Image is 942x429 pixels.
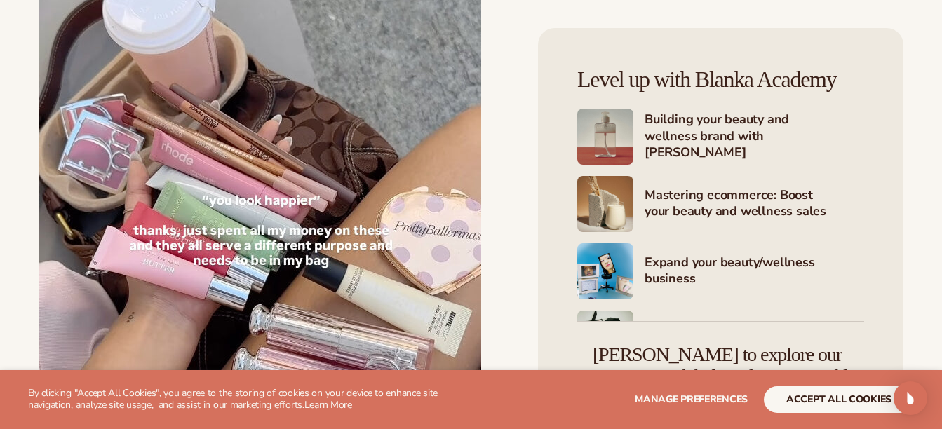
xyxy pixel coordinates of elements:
[645,254,864,289] h4: Expand your beauty/wellness business
[28,388,463,411] p: By clicking "Accept All Cookies", you agree to the storing of cookies on your device to enhance s...
[577,311,864,367] a: Shopify Image 6 Marketing your beauty and wellness brand 101
[645,187,864,222] h4: Mastering ecommerce: Boost your beauty and wellness sales
[577,311,633,367] img: Shopify Image 6
[577,344,857,409] h4: [PERSON_NAME] to explore our 450+ private label products. Just add your brand – we handle the rest!
[577,109,633,165] img: Shopify Image 3
[577,176,633,232] img: Shopify Image 4
[635,393,748,406] span: Manage preferences
[577,243,864,299] a: Shopify Image 5 Expand your beauty/wellness business
[577,67,864,92] h4: Level up with Blanka Academy
[577,109,864,165] a: Shopify Image 3 Building your beauty and wellness brand with [PERSON_NAME]
[577,243,633,299] img: Shopify Image 5
[645,111,864,162] h4: Building your beauty and wellness brand with [PERSON_NAME]
[894,381,927,415] div: Open Intercom Messenger
[764,386,914,413] button: accept all cookies
[304,398,352,411] a: Learn More
[635,386,748,413] button: Manage preferences
[577,176,864,232] a: Shopify Image 4 Mastering ecommerce: Boost your beauty and wellness sales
